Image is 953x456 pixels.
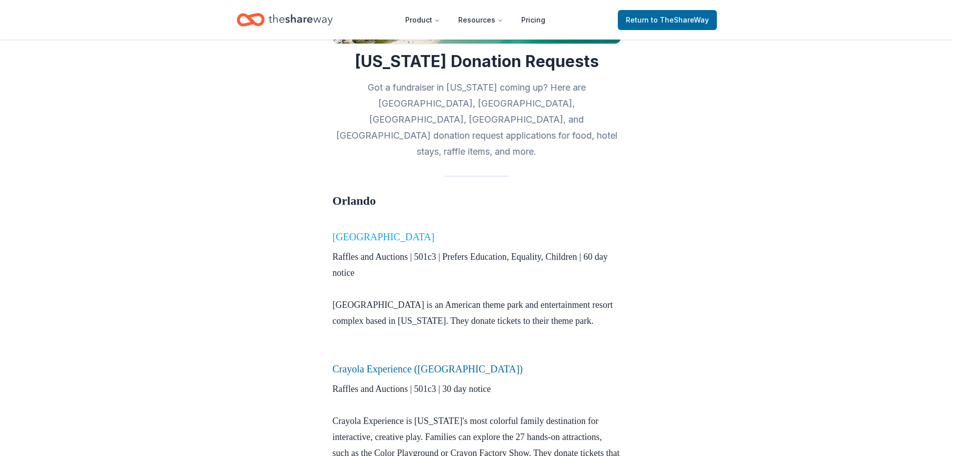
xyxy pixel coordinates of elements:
h2: Orlando [333,193,621,225]
span: Return [626,14,709,26]
h2: Got a fundraiser in [US_STATE] coming up? Here are [GEOGRAPHIC_DATA], [GEOGRAPHIC_DATA], [GEOGRAP... [333,80,621,160]
a: Pricing [513,10,553,30]
a: Home [237,8,333,32]
button: Resources [450,10,511,30]
a: Returnto TheShareWay [618,10,717,30]
a: [GEOGRAPHIC_DATA] [333,231,435,242]
button: Product [397,10,448,30]
h1: [US_STATE] Donation Requests [333,52,621,72]
nav: Main [397,8,553,32]
a: Crayola Experience ([GEOGRAPHIC_DATA]) [333,363,523,374]
p: Raffles and Auctions | 501c3 | Prefers Education, Equality, Children | 60 day notice [GEOGRAPHIC_... [333,249,621,361]
span: to TheShareWay [651,16,709,24]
